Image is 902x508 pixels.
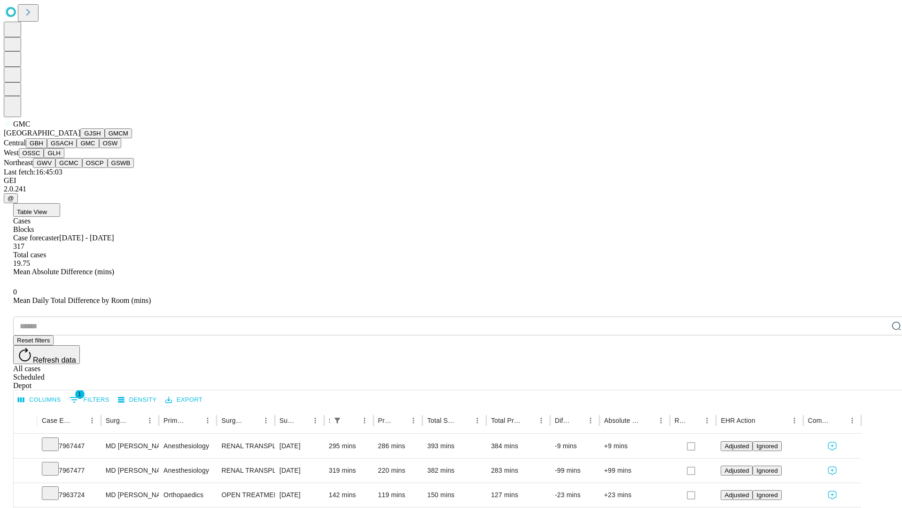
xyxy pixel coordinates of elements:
[280,417,295,424] div: Surgery Date
[280,434,319,458] div: [DATE]
[641,414,654,427] button: Sort
[458,414,471,427] button: Sort
[555,483,595,507] div: -23 mins
[571,414,584,427] button: Sort
[13,234,59,242] span: Case forecaster
[42,483,96,507] div: 7963724
[59,234,114,242] span: [DATE] - [DATE]
[331,414,344,427] div: 1 active filter
[163,434,212,458] div: Anesthesiology
[535,414,548,427] button: Menu
[604,483,665,507] div: +23 mins
[201,414,214,427] button: Menu
[309,414,322,427] button: Menu
[846,414,859,427] button: Menu
[67,392,112,407] button: Show filters
[13,345,80,364] button: Refresh data
[427,417,457,424] div: Total Scheduled Duration
[13,251,46,259] span: Total cases
[80,128,105,138] button: GJSH
[221,417,245,424] div: Surgery Name
[491,459,545,483] div: 283 mins
[188,414,201,427] button: Sort
[108,158,134,168] button: GSWB
[687,414,700,427] button: Sort
[521,414,535,427] button: Sort
[378,417,393,424] div: Predicted In Room Duration
[604,459,665,483] div: +99 mins
[163,417,187,424] div: Primary Service
[295,414,309,427] button: Sort
[105,128,132,138] button: GMCM
[18,487,32,504] button: Expand
[555,417,570,424] div: Difference
[42,459,96,483] div: 7967477
[82,158,108,168] button: OSCP
[756,492,778,499] span: Ignored
[329,434,369,458] div: 295 mins
[221,434,270,458] div: RENAL TRANSPLANT
[4,139,26,147] span: Central
[358,414,371,427] button: Menu
[4,168,62,176] span: Last fetch: 16:45:03
[721,441,753,451] button: Adjusted
[329,483,369,507] div: 142 mins
[394,414,407,427] button: Sort
[86,414,99,427] button: Menu
[13,120,30,128] span: GMC
[19,148,44,158] button: OSSC
[555,434,595,458] div: -9 mins
[721,466,753,476] button: Adjusted
[721,417,755,424] div: EHR Action
[280,483,319,507] div: [DATE]
[4,159,33,167] span: Northeast
[13,242,24,250] span: 317
[378,434,418,458] div: 286 mins
[106,483,154,507] div: MD [PERSON_NAME] [PERSON_NAME]
[221,483,270,507] div: OPEN TREATMENT [MEDICAL_DATA]
[75,389,85,399] span: 1
[788,414,801,427] button: Menu
[4,176,898,185] div: GEI
[491,483,545,507] div: 127 mins
[753,490,781,500] button: Ignored
[163,393,205,407] button: Export
[329,417,330,424] div: Scheduled In Room Duration
[44,148,64,158] button: GLH
[13,335,54,345] button: Reset filters
[808,417,832,424] div: Comments
[329,459,369,483] div: 319 mins
[4,185,898,193] div: 2.0.241
[471,414,484,427] button: Menu
[33,158,55,168] button: GWV
[16,393,63,407] button: Select columns
[42,417,71,424] div: Case Epic Id
[55,158,82,168] button: GCMC
[378,459,418,483] div: 220 mins
[13,268,114,276] span: Mean Absolute Difference (mins)
[555,459,595,483] div: -99 mins
[246,414,259,427] button: Sort
[345,414,358,427] button: Sort
[47,138,77,148] button: GSACH
[756,467,778,474] span: Ignored
[753,441,781,451] button: Ignored
[163,459,212,483] div: Anesthesiology
[106,434,154,458] div: MD [PERSON_NAME]
[77,138,99,148] button: GMC
[4,129,80,137] span: [GEOGRAPHIC_DATA]
[675,417,687,424] div: Resolved in EHR
[724,467,749,474] span: Adjusted
[106,459,154,483] div: MD [PERSON_NAME]
[72,414,86,427] button: Sort
[130,414,143,427] button: Sort
[99,138,122,148] button: OSW
[33,356,76,364] span: Refresh data
[13,259,30,267] span: 19.75
[18,463,32,479] button: Expand
[491,417,521,424] div: Total Predicted Duration
[427,483,482,507] div: 150 mins
[427,434,482,458] div: 393 mins
[407,414,420,427] button: Menu
[604,434,665,458] div: +9 mins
